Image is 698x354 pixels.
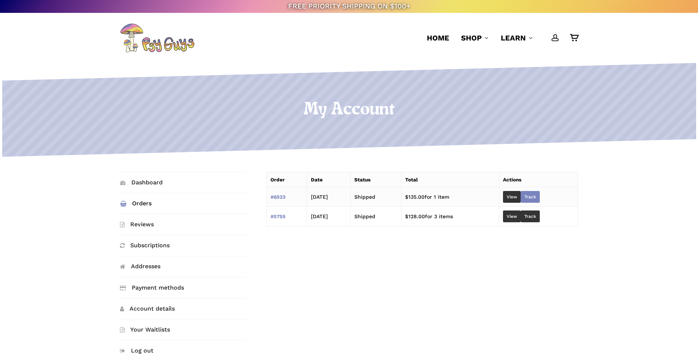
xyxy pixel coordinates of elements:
[521,210,540,222] a: Track order number 5755
[501,33,533,43] a: Learn
[354,177,371,183] span: Status
[461,33,489,43] a: Shop
[503,177,521,183] span: Actions
[120,193,247,214] a: Orders
[351,187,401,207] td: Shipped
[270,213,286,219] a: View order number 5755
[311,213,328,219] time: [DATE]
[120,256,247,277] a: Addresses
[570,34,578,42] a: Cart
[120,319,247,340] a: Your Waitlists
[401,207,499,226] td: for 3 items
[461,33,482,42] span: Shop
[405,194,408,200] span: $
[120,277,247,298] a: Payment methods
[120,214,247,235] a: Reviews
[270,194,286,200] a: View order number 6523
[405,194,425,200] span: 135.00
[405,177,418,183] span: Total
[427,33,449,42] span: Home
[120,235,247,256] a: Subscriptions
[405,213,425,219] span: 128.00
[501,33,526,42] span: Learn
[311,194,328,200] time: [DATE]
[270,177,285,183] span: Order
[405,213,408,219] span: $
[120,298,247,319] a: Account details
[401,187,499,207] td: for 1 item
[311,177,323,183] span: Date
[351,207,401,226] td: Shipped
[120,23,194,53] img: PsyGuys
[503,191,521,203] a: View order 6523
[421,13,578,63] nav: Main Menu
[120,172,247,193] a: Dashboard
[427,33,449,43] a: Home
[503,210,521,222] a: View order 5755
[521,191,540,203] a: Track order number 6523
